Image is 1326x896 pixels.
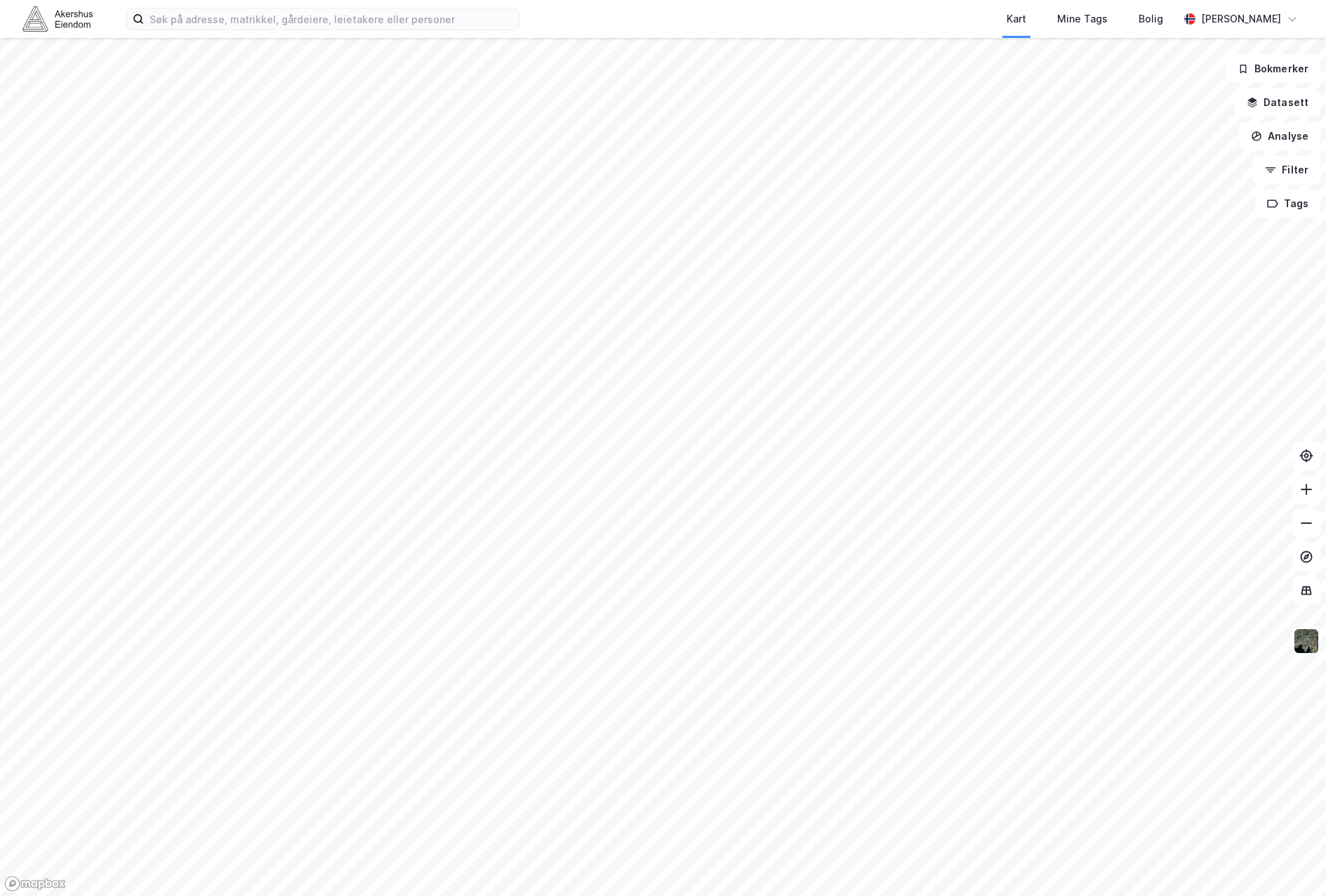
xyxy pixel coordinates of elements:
iframe: Chat Widget [1256,829,1326,896]
div: [PERSON_NAME] [1201,11,1281,27]
div: Bolig [1139,11,1163,27]
input: Søk på adresse, matrikkel, gårdeiere, leietakere eller personer [144,8,519,29]
button: Analyse [1239,122,1320,150]
button: Datasett [1235,88,1320,117]
button: Bokmerker [1226,55,1320,83]
div: Kontrollprogram for chat [1256,829,1326,896]
img: akershus-eiendom-logo.9091f326c980b4bce74ccdd9f866810c.svg [22,6,93,31]
img: 9k= [1293,628,1320,654]
button: Tags [1255,190,1320,218]
div: Mine Tags [1057,11,1108,27]
div: Kart [1007,11,1026,27]
button: Filter [1253,156,1320,184]
a: Mapbox homepage [4,876,66,892]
